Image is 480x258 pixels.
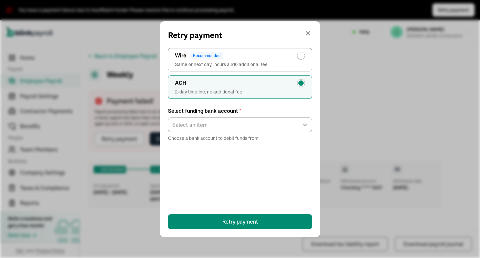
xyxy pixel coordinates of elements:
[168,135,312,142] p: Choose a bank account to debit funds from
[168,41,312,99] div: radio-group
[175,61,305,68] span: Same or next day, incurs a $10 additional fee
[222,218,258,226] div: Retry payment
[168,29,222,41] span: Retry payment
[168,214,312,229] button: Retry payment
[168,107,312,115] label: Select funding bank account
[175,79,186,87] span: ACH
[175,52,223,60] h2: Wire
[190,52,223,59] div: Recommended
[175,88,305,95] span: 2-day timeline, no additional fee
